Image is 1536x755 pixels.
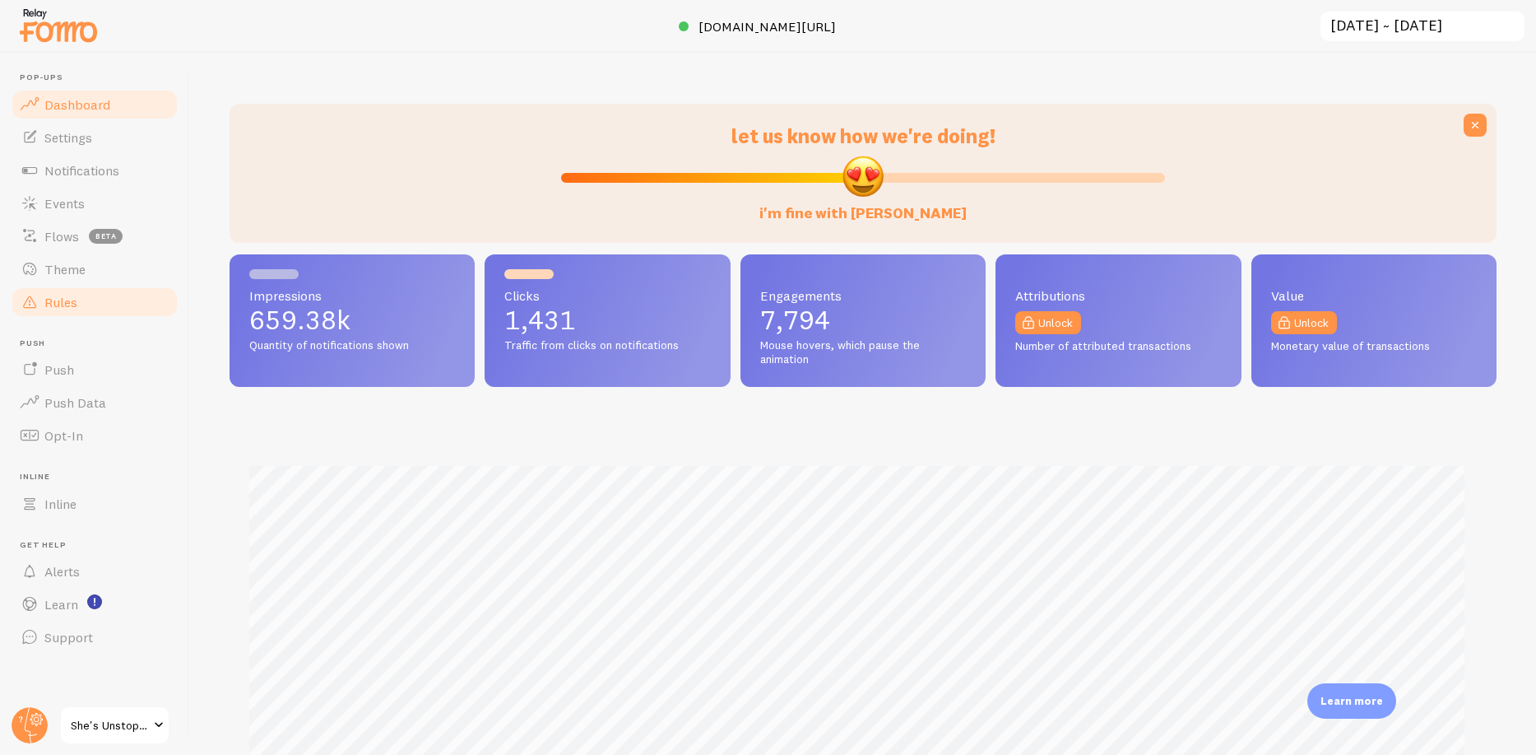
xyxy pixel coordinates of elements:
img: emoji.png [841,154,885,198]
a: Alerts [10,555,179,588]
p: 1,431 [504,307,710,333]
p: Learn more [1320,693,1383,709]
span: Events [44,195,85,212]
span: Learn [44,596,78,613]
span: Impressions [249,289,455,302]
a: Opt-In [10,419,179,452]
a: Dashboard [10,88,179,121]
a: Push Data [10,386,179,419]
a: Unlock [1271,311,1337,334]
span: Push [44,361,74,378]
span: Inline [44,496,77,512]
span: Opt-In [44,427,83,444]
svg: <p>Watch New Feature Tutorials!</p> [87,594,102,609]
label: i'm fine with [PERSON_NAME] [759,188,967,223]
span: beta [89,229,123,244]
a: Push [10,353,179,386]
a: Theme [10,253,179,286]
span: Number of attributed transactions [1015,339,1221,354]
span: Rules [44,294,77,310]
a: Learn [10,588,179,621]
span: Engagements [760,289,966,302]
span: Settings [44,129,92,146]
span: Get Help [20,540,179,551]
a: Rules [10,286,179,319]
span: Notifications [44,162,119,179]
a: She's Unstoppable Summit Optin [59,706,170,745]
span: Push Data [44,394,106,411]
span: Attributions [1015,289,1221,302]
p: 659.38k [249,307,455,333]
a: Inline [10,487,179,520]
span: She's Unstoppable Summit Optin [71,715,149,735]
span: let us know how we're doing! [731,124,995,148]
span: Quantity of notifications shown [249,338,455,353]
span: Support [44,629,93,645]
span: Alerts [44,563,80,580]
a: Settings [10,121,179,154]
span: Traffic from clicks on notifications [504,338,710,353]
span: Flows [44,228,79,245]
a: Notifications [10,154,179,187]
span: Dashboard [44,96,110,113]
a: Unlock [1015,311,1081,334]
span: Push [20,338,179,349]
span: Pop-ups [20,72,179,83]
span: Theme [44,261,86,277]
span: Mouse hovers, which pause the animation [760,338,966,367]
p: 7,794 [760,307,966,333]
a: Flows beta [10,220,179,253]
a: Events [10,187,179,220]
span: Value [1271,289,1477,302]
span: Monetary value of transactions [1271,339,1477,354]
a: Support [10,621,179,654]
div: Learn more [1307,683,1396,719]
img: fomo-relay-logo-orange.svg [17,4,100,46]
span: Inline [20,472,179,482]
span: Clicks [504,289,710,302]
